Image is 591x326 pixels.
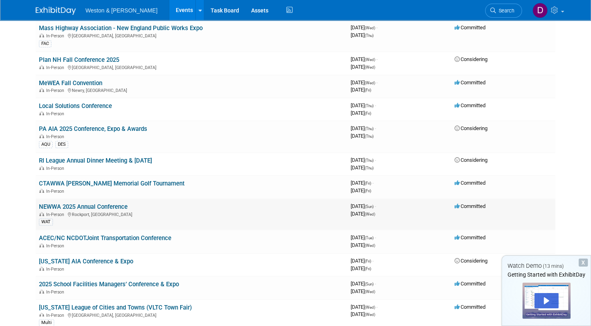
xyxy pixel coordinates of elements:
div: Dismiss [579,259,588,267]
img: In-Person Event [39,33,44,37]
div: Getting Started with ExhibitDay [502,271,591,279]
span: [DATE] [351,288,375,294]
span: [DATE] [351,242,375,248]
span: [DATE] [351,203,376,209]
div: Play [534,293,559,308]
a: Local Solutions Conference [39,102,112,110]
span: - [372,180,374,186]
span: - [375,281,376,287]
span: Committed [455,234,485,240]
span: [DATE] [351,258,374,264]
span: In-Person [46,88,67,93]
span: [DATE] [351,110,371,116]
span: - [376,56,378,62]
div: FAC [39,40,51,47]
span: In-Person [46,189,67,194]
span: (Fri) [365,259,371,263]
span: [DATE] [351,24,378,31]
div: [GEOGRAPHIC_DATA], [GEOGRAPHIC_DATA] [39,32,344,39]
span: (Thu) [365,33,374,38]
span: (Wed) [365,81,375,85]
span: In-Person [46,267,67,272]
span: [DATE] [351,125,376,131]
div: Watch Demo [502,262,591,270]
span: [DATE] [351,79,378,86]
img: In-Person Event [39,212,44,216]
a: ACEC/NC NCDOTJoint Transportation Conference [39,234,171,242]
span: - [375,125,376,131]
span: (Thu) [365,104,374,108]
span: [DATE] [351,311,375,317]
span: Committed [455,281,485,287]
span: [DATE] [351,281,376,287]
span: - [375,102,376,108]
a: 2025 School Facilities Managers’ Conference & Expo [39,281,179,288]
img: In-Person Event [39,166,44,170]
a: NEWWA 2025 Annual Conference [39,203,128,210]
span: (Sun) [365,282,374,286]
span: Search [496,8,514,14]
span: (Thu) [365,126,374,131]
span: [DATE] [351,133,374,139]
span: Committed [455,79,485,86]
span: [DATE] [351,180,374,186]
span: - [376,79,378,86]
span: Weston & [PERSON_NAME] [85,7,157,14]
span: [DATE] [351,165,374,171]
span: (Fri) [365,267,371,271]
span: In-Person [46,65,67,70]
div: [GEOGRAPHIC_DATA], [GEOGRAPHIC_DATA] [39,64,344,70]
div: WAT [39,218,53,226]
span: (Thu) [365,166,374,170]
img: Daniel Herzog [532,3,548,18]
span: [DATE] [351,234,376,240]
a: [US_STATE] League of Cities and Towns (VLTC Town Fair) [39,304,192,311]
span: [DATE] [351,187,371,194]
span: - [372,258,374,264]
span: [DATE] [351,265,371,271]
span: (Wed) [365,243,375,248]
span: - [376,24,378,31]
span: Considering [455,125,487,131]
span: (13 mins) [543,263,564,269]
span: (Wed) [365,26,375,30]
span: In-Person [46,243,67,249]
span: Considering [455,258,487,264]
span: Committed [455,304,485,310]
span: - [376,304,378,310]
span: In-Person [46,212,67,217]
img: ExhibitDay [36,7,76,15]
span: In-Person [46,166,67,171]
a: [US_STATE] AIA Conference & Expo [39,258,133,265]
span: - [375,234,376,240]
img: In-Person Event [39,189,44,193]
span: - [375,157,376,163]
span: (Tue) [365,236,374,240]
img: In-Person Event [39,65,44,69]
span: In-Person [46,289,67,295]
span: In-Person [46,111,67,116]
img: In-Person Event [39,111,44,115]
span: (Sun) [365,204,374,209]
span: (Wed) [365,289,375,294]
span: [DATE] [351,304,378,310]
span: (Thu) [365,158,374,163]
div: Newry, [GEOGRAPHIC_DATA] [39,87,344,93]
img: In-Person Event [39,134,44,138]
span: Committed [455,180,485,186]
span: [DATE] [351,102,376,108]
span: (Wed) [365,65,375,69]
img: In-Person Event [39,267,44,271]
span: Committed [455,203,485,209]
span: Considering [455,56,487,62]
span: (Wed) [365,57,375,62]
span: [DATE] [351,32,374,38]
img: In-Person Event [39,313,44,317]
span: (Thu) [365,134,374,139]
a: CTAWWA [PERSON_NAME] Memorial Golf Tournament [39,180,185,187]
span: In-Person [46,134,67,139]
a: MeWEA Fall Convention [39,79,102,87]
span: Committed [455,24,485,31]
span: Considering [455,157,487,163]
span: [DATE] [351,157,376,163]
